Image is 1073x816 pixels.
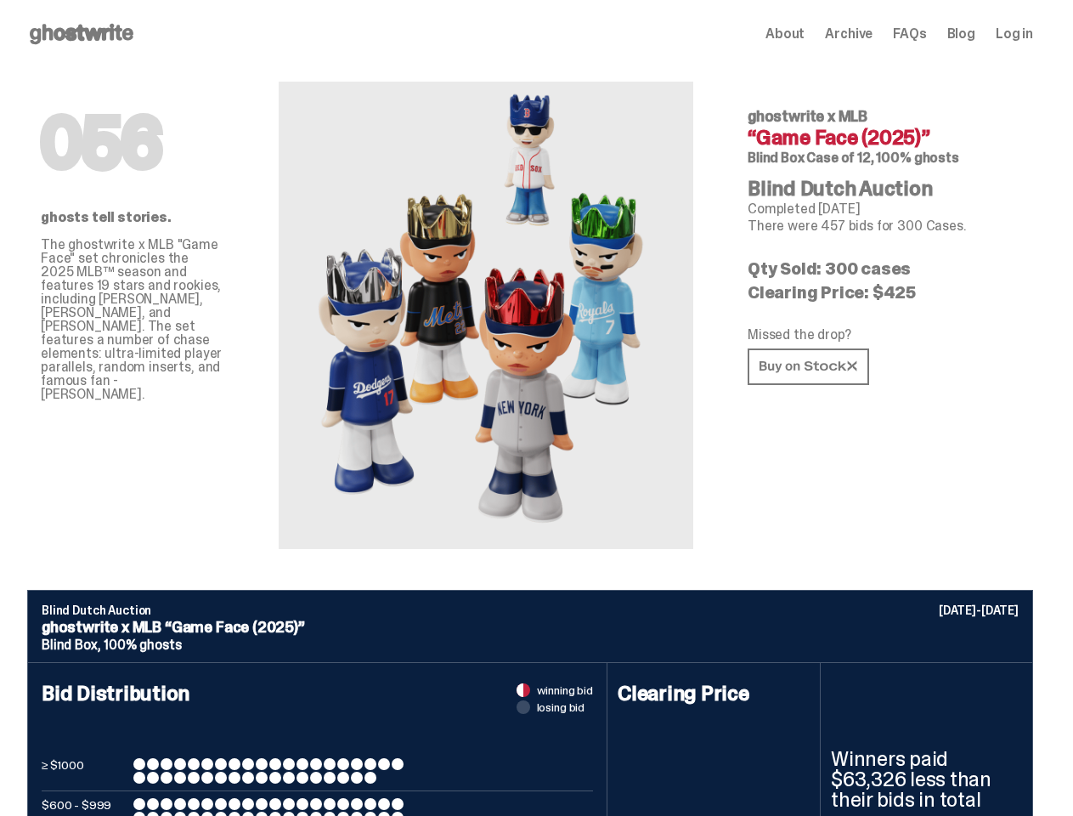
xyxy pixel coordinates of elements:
p: ≥ $1000 [42,758,127,784]
span: winning bid [537,684,593,696]
span: ghostwrite x MLB [748,106,867,127]
h1: 056 [41,109,224,177]
p: The ghostwrite x MLB "Game Face" set chronicles the 2025 MLB™ season and features 19 stars and ro... [41,238,224,401]
p: Missed the drop? [748,328,1019,342]
p: Qty Sold: 300 cases [748,260,1019,277]
img: MLB&ldquo;Game Face (2025)&rdquo; [299,82,673,549]
h4: “Game Face (2025)” [748,127,1019,148]
a: Log in [996,27,1033,41]
p: ghosts tell stories. [41,211,224,224]
p: Winners paid $63,326 less than their bids in total [831,749,1022,810]
p: Completed [DATE] [748,202,1019,216]
span: losing bid [537,701,585,713]
p: There were 457 bids for 300 Cases. [748,219,1019,233]
p: Blind Dutch Auction [42,604,1019,616]
span: Case of 12, 100% ghosts [806,149,958,167]
p: Clearing Price: $425 [748,284,1019,301]
a: FAQs [893,27,926,41]
span: 100% ghosts [104,636,181,654]
h4: Blind Dutch Auction [748,178,1019,199]
a: About [765,27,805,41]
h4: Clearing Price [618,683,810,704]
h4: Bid Distribution [42,683,593,758]
p: [DATE]-[DATE] [939,604,1019,616]
span: Blind Box, [42,636,100,654]
span: Blind Box [748,149,805,167]
a: Blog [947,27,975,41]
p: ghostwrite x MLB “Game Face (2025)” [42,620,1019,635]
a: Archive [825,27,873,41]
